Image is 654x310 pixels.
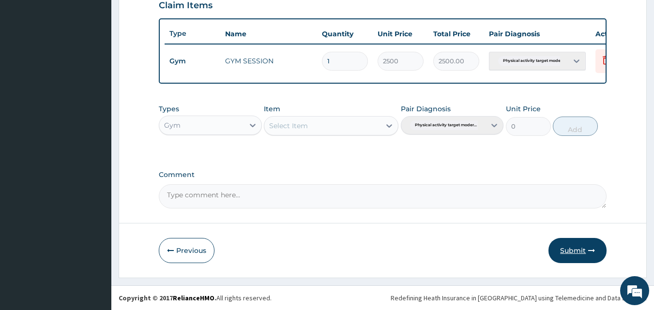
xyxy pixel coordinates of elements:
[401,104,451,114] label: Pair Diagnosis
[548,238,607,263] button: Submit
[18,48,39,73] img: d_794563401_company_1708531726252_794563401
[428,24,484,44] th: Total Price
[159,171,607,179] label: Comment
[506,104,541,114] label: Unit Price
[484,24,591,44] th: Pair Diagnosis
[164,120,181,130] div: Gym
[5,207,184,241] textarea: Type your message and hit 'Enter'
[50,54,163,67] div: Chat with us now
[373,24,428,44] th: Unit Price
[119,294,216,302] strong: Copyright © 2017 .
[553,117,598,136] button: Add
[317,24,373,44] th: Quantity
[159,105,179,113] label: Types
[111,285,654,310] footer: All rights reserved.
[159,0,213,11] h3: Claim Items
[391,293,647,303] div: Redefining Heath Insurance in [GEOGRAPHIC_DATA] using Telemedicine and Data Science!
[220,24,317,44] th: Name
[56,93,134,191] span: We're online!
[269,121,308,131] div: Select Item
[264,104,280,114] label: Item
[165,25,220,43] th: Type
[165,52,220,70] td: Gym
[591,24,639,44] th: Actions
[159,238,214,263] button: Previous
[173,294,214,302] a: RelianceHMO
[220,51,317,71] td: GYM SESSION
[159,5,182,28] div: Minimize live chat window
